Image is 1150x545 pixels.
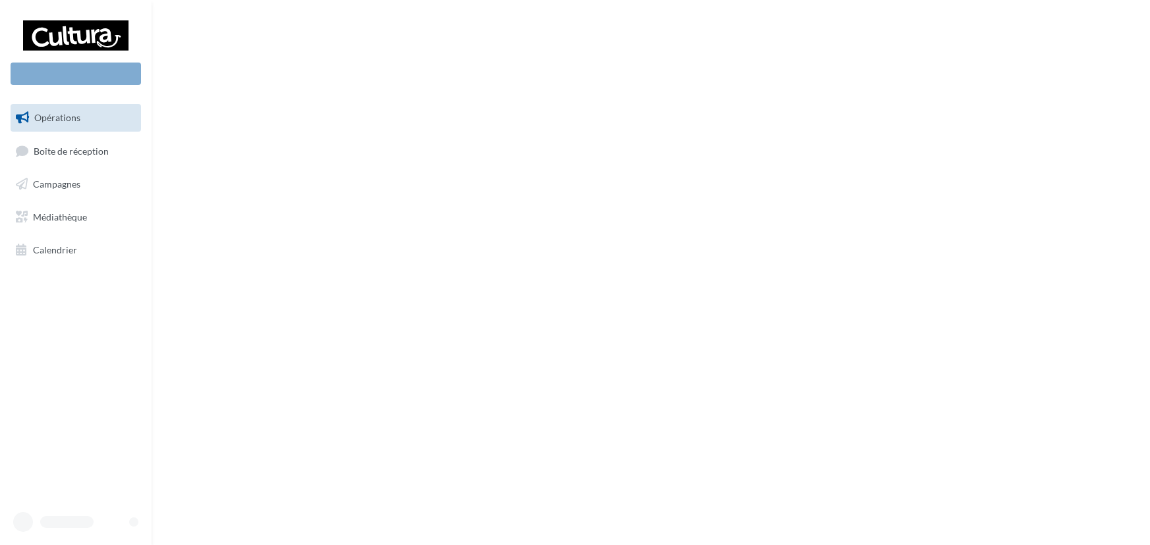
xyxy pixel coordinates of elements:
a: Calendrier [8,236,144,264]
a: Opérations [8,104,144,132]
span: Calendrier [33,244,77,255]
span: Opérations [34,112,80,123]
span: Médiathèque [33,211,87,222]
a: Boîte de réception [8,137,144,165]
span: Boîte de réception [34,145,109,156]
a: Médiathèque [8,203,144,231]
span: Campagnes [33,178,80,190]
div: Nouvelle campagne [11,63,141,85]
a: Campagnes [8,170,144,198]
